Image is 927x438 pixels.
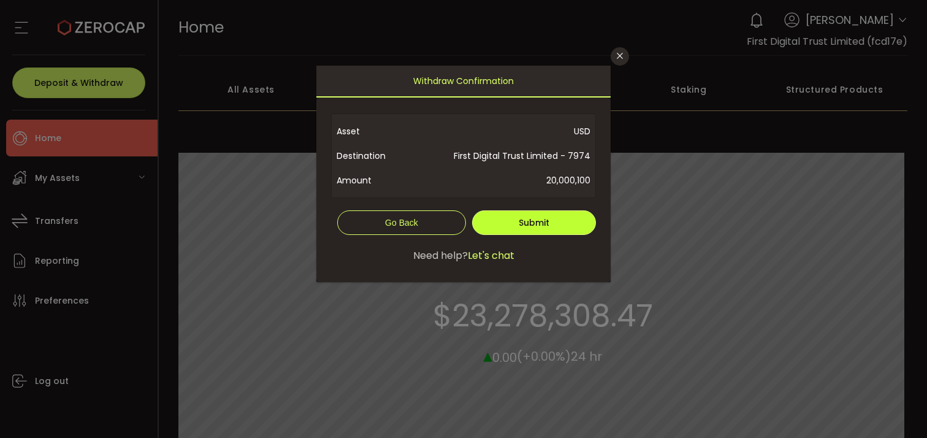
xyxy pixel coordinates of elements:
[337,144,414,168] span: Destination
[866,379,927,438] iframe: Chat Widget
[337,210,466,235] button: Go Back
[413,248,468,263] span: Need help?
[611,47,629,66] button: Close
[316,66,611,282] div: dialog
[468,248,514,263] span: Let's chat
[414,168,590,193] span: 20,000,100
[413,66,514,96] span: Withdraw Confirmation
[414,144,590,168] span: First Digital Trust Limited - 7974
[519,217,549,229] span: Submit
[337,168,414,193] span: Amount
[385,218,418,228] span: Go Back
[472,210,596,235] button: Submit
[414,119,590,144] span: USD
[337,119,414,144] span: Asset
